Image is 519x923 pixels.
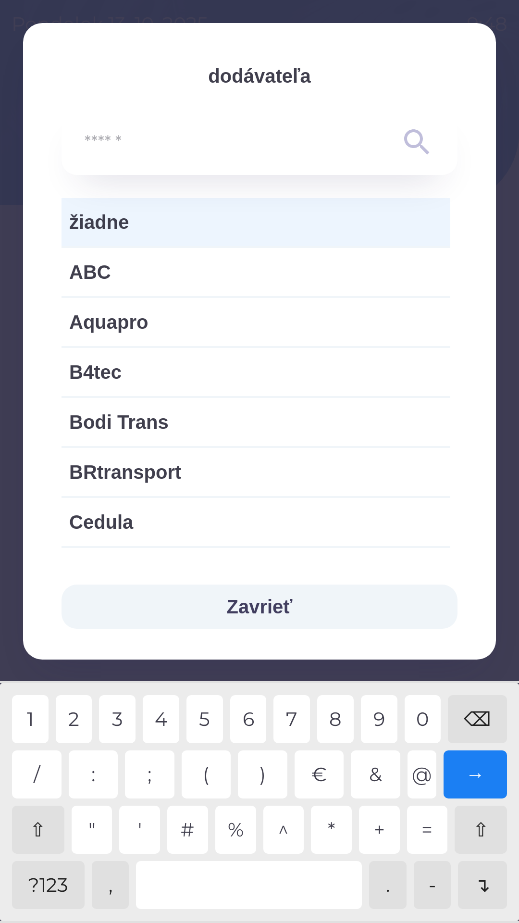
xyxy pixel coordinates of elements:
[69,308,443,337] span: Aquapro
[62,498,450,546] div: Cedula
[69,208,443,237] span: žiadne
[62,585,457,629] button: Zavrieť
[69,508,443,536] span: Cedula
[62,448,450,496] div: BRtransport
[62,198,450,246] div: žiadne
[62,248,450,296] div: ABC
[62,398,450,446] div: Bodi Trans
[69,258,443,287] span: ABC
[62,348,450,396] div: B4tec
[62,62,457,90] p: dodávateľa
[69,408,443,437] span: Bodi Trans
[62,298,450,346] div: Aquapro
[62,548,450,596] div: Chrvala
[69,358,443,387] span: B4tec
[69,458,443,486] span: BRtransport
